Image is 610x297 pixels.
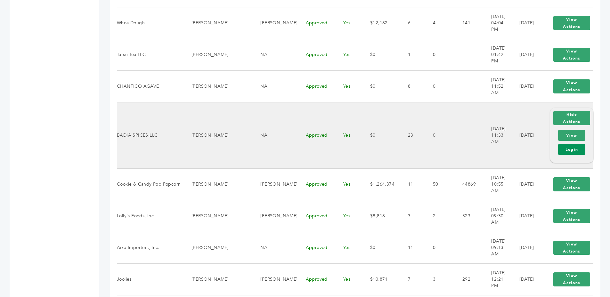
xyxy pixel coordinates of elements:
[483,39,511,70] td: [DATE] 01:42 PM
[553,209,590,223] button: View Actions
[511,39,542,70] td: [DATE]
[117,102,183,168] td: BADIA SPICES,LLC
[558,130,585,141] a: View
[425,39,454,70] td: 0
[454,263,483,295] td: 292
[400,232,425,263] td: 11
[335,168,362,200] td: Yes
[553,111,590,125] button: Hide Actions
[298,200,335,232] td: Approved
[298,168,335,200] td: Approved
[553,241,590,255] button: View Actions
[425,7,454,39] td: 4
[362,7,400,39] td: $12,182
[183,232,252,263] td: [PERSON_NAME]
[511,7,542,39] td: [DATE]
[425,200,454,232] td: 2
[553,16,590,30] button: View Actions
[252,263,297,295] td: [PERSON_NAME]
[553,177,590,191] button: View Actions
[483,168,511,200] td: [DATE] 10:55 AM
[335,102,362,168] td: Yes
[117,168,183,200] td: Cookie & Candy Pop Popcorn
[183,200,252,232] td: [PERSON_NAME]
[553,272,590,286] button: View Actions
[400,70,425,102] td: 8
[252,168,297,200] td: [PERSON_NAME]
[483,70,511,102] td: [DATE] 11:52 AM
[335,39,362,70] td: Yes
[454,7,483,39] td: 141
[252,102,297,168] td: NA
[362,232,400,263] td: $0
[183,39,252,70] td: [PERSON_NAME]
[400,7,425,39] td: 6
[483,232,511,263] td: [DATE] 09:13 AM
[117,7,183,39] td: Whoa Dough
[454,168,483,200] td: 44869
[400,102,425,168] td: 23
[425,232,454,263] td: 0
[117,70,183,102] td: CHANTICO AGAVE
[483,263,511,295] td: [DATE] 12:21 PM
[183,263,252,295] td: [PERSON_NAME]
[553,79,590,93] button: View Actions
[183,168,252,200] td: [PERSON_NAME]
[117,39,183,70] td: Tatsu Tea LLC
[298,263,335,295] td: Approved
[335,70,362,102] td: Yes
[425,70,454,102] td: 0
[335,263,362,295] td: Yes
[183,102,252,168] td: [PERSON_NAME]
[511,200,542,232] td: [DATE]
[425,102,454,168] td: 0
[298,7,335,39] td: Approved
[483,200,511,232] td: [DATE] 09:30 AM
[483,102,511,168] td: [DATE] 11:33 AM
[362,168,400,200] td: $1,264,374
[183,7,252,39] td: [PERSON_NAME]
[252,7,297,39] td: [PERSON_NAME]
[298,232,335,263] td: Approved
[335,7,362,39] td: Yes
[298,70,335,102] td: Approved
[252,200,297,232] td: [PERSON_NAME]
[558,144,585,155] a: Login
[117,200,183,232] td: Lolly's Foods, Inc.
[511,232,542,263] td: [DATE]
[183,70,252,102] td: [PERSON_NAME]
[335,232,362,263] td: Yes
[511,102,542,168] td: [DATE]
[252,232,297,263] td: NA
[511,168,542,200] td: [DATE]
[483,7,511,39] td: [DATE] 04:04 PM
[117,263,183,295] td: Joolies
[362,263,400,295] td: $10,871
[400,200,425,232] td: 3
[252,70,297,102] td: NA
[252,39,297,70] td: NA
[117,232,183,263] td: Aiko Importers, Inc.
[553,48,590,62] button: View Actions
[362,39,400,70] td: $0
[335,200,362,232] td: Yes
[425,168,454,200] td: 50
[454,200,483,232] td: 323
[362,70,400,102] td: $0
[400,168,425,200] td: 11
[400,39,425,70] td: 1
[511,263,542,295] td: [DATE]
[425,263,454,295] td: 3
[400,263,425,295] td: 7
[298,102,335,168] td: Approved
[298,39,335,70] td: Approved
[362,200,400,232] td: $8,818
[362,102,400,168] td: $0
[511,70,542,102] td: [DATE]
